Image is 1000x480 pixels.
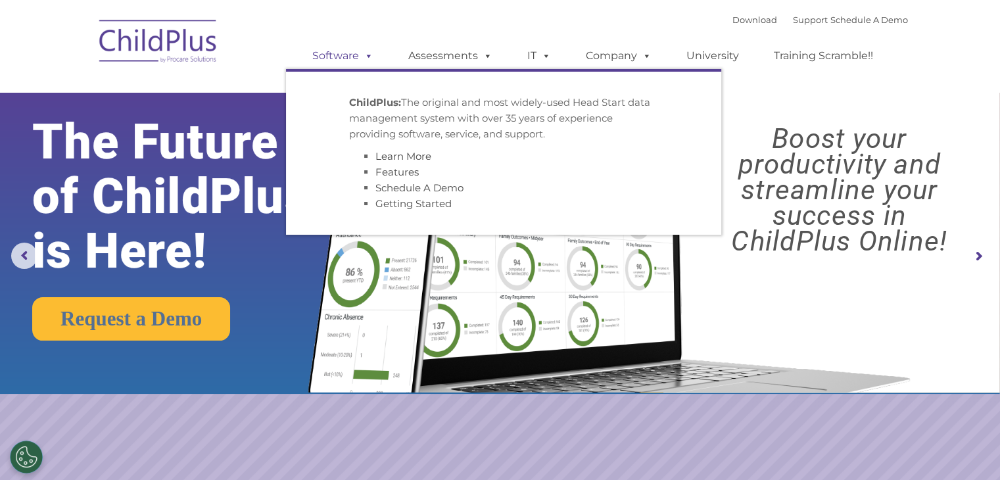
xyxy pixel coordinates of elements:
a: IT [514,43,564,69]
a: Software [299,43,387,69]
span: Last name [183,87,223,97]
a: Learn More [375,150,431,162]
font: | [732,14,908,25]
a: Request a Demo [32,297,230,341]
a: Support [793,14,828,25]
rs-layer: Boost your productivity and streamline your success in ChildPlus Online! [691,126,988,254]
a: Download [732,14,777,25]
rs-layer: The Future of ChildPlus is Here! [32,114,352,278]
a: Schedule A Demo [375,181,464,194]
button: Cookies Settings [10,441,43,473]
span: Phone number [183,141,239,151]
a: Schedule A Demo [830,14,908,25]
strong: ChildPlus: [349,96,401,108]
a: Getting Started [375,197,452,210]
img: ChildPlus by Procare Solutions [93,11,224,76]
a: Training Scramble!! [761,43,886,69]
a: Assessments [395,43,506,69]
a: University [673,43,752,69]
a: Company [573,43,665,69]
p: The original and most widely-used Head Start data management system with over 35 years of experie... [349,95,658,142]
a: Features [375,166,419,178]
